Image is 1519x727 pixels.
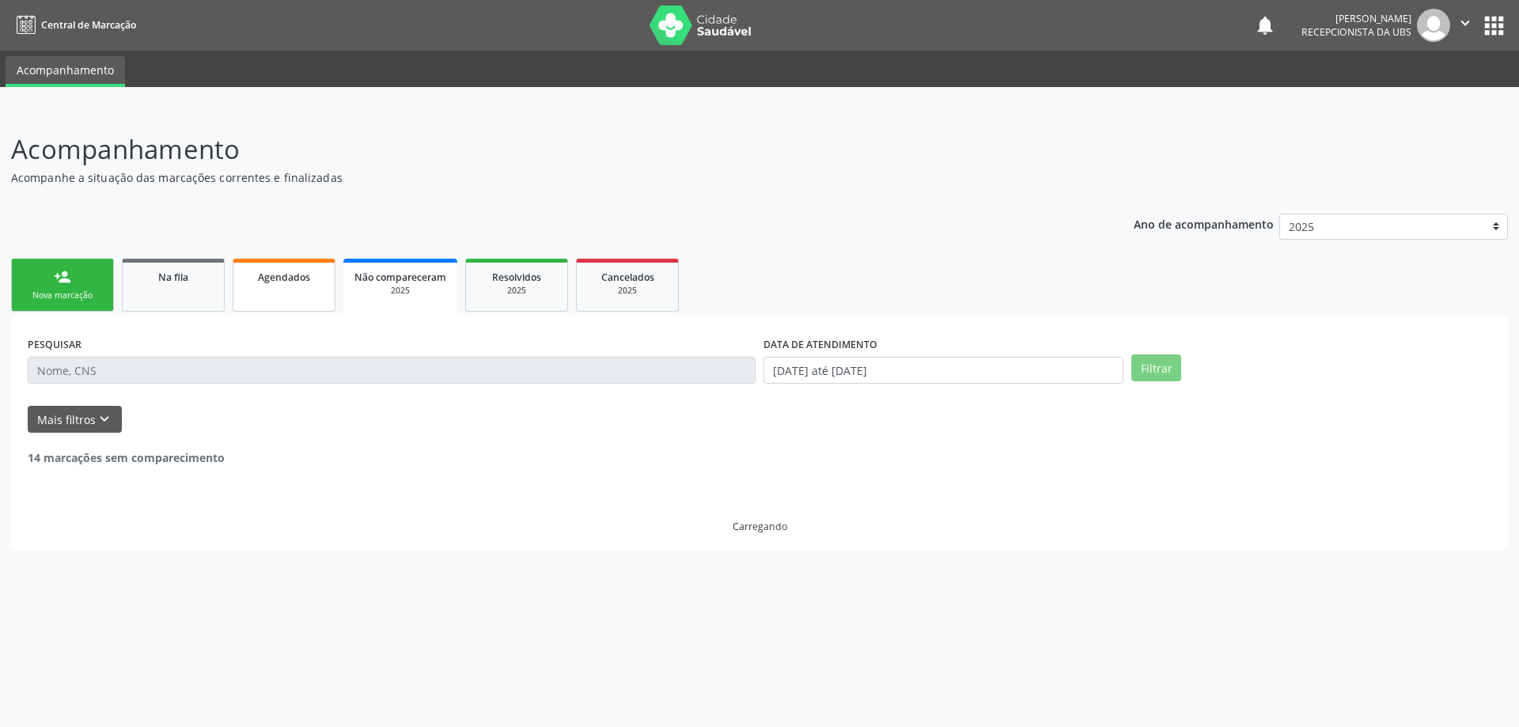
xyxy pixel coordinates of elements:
div: Nova marcação [23,290,102,301]
label: DATA DE ATENDIMENTO [763,332,877,357]
div: 2025 [588,285,667,297]
p: Acompanhe a situação das marcações correntes e finalizadas [11,169,1059,186]
span: Cancelados [601,271,654,284]
button:  [1450,9,1480,42]
span: Central de Marcação [41,18,136,32]
div: Carregando [733,520,787,533]
p: Acompanhamento [11,130,1059,169]
a: Acompanhamento [6,56,125,87]
span: Recepcionista da UBS [1301,25,1411,39]
button: notifications [1254,14,1276,36]
strong: 14 marcações sem comparecimento [28,450,225,465]
button: apps [1480,12,1508,40]
span: Na fila [158,271,188,284]
span: Não compareceram [354,271,446,284]
img: img [1417,9,1450,42]
input: Selecione um intervalo [763,357,1123,384]
span: Resolvidos [492,271,541,284]
i: keyboard_arrow_down [96,411,113,428]
button: Filtrar [1131,354,1181,381]
i:  [1456,14,1474,32]
span: Agendados [258,271,310,284]
p: Ano de acompanhamento [1134,214,1274,233]
a: Central de Marcação [11,12,136,38]
label: PESQUISAR [28,332,81,357]
div: 2025 [477,285,556,297]
div: [PERSON_NAME] [1301,12,1411,25]
div: 2025 [354,285,446,297]
div: person_add [54,268,71,286]
input: Nome, CNS [28,357,756,384]
button: Mais filtroskeyboard_arrow_down [28,406,122,434]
